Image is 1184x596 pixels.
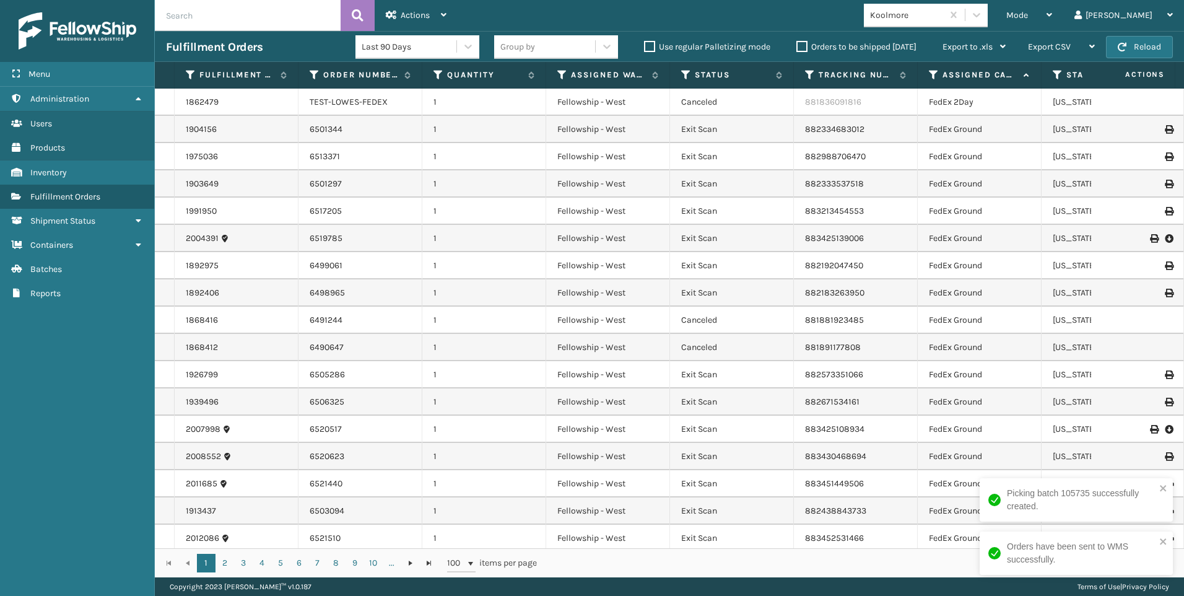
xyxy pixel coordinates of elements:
[290,554,308,572] a: 6
[186,341,218,354] a: 1868412
[186,178,219,190] a: 1903649
[546,225,670,252] td: Fellowship - West
[805,369,863,380] a: 882573351066
[422,279,546,307] td: 1
[546,470,670,497] td: Fellowship - West
[1165,207,1172,216] i: Print Label
[298,416,422,443] td: 6520517
[186,396,219,408] a: 1939496
[918,143,1042,170] td: FedEx Ground
[1150,425,1157,434] i: Print BOL
[1165,261,1172,270] i: Print Label
[1042,416,1165,443] td: [US_STATE]
[670,443,794,470] td: Exit Scan
[30,264,62,274] span: Batches
[1159,483,1168,495] button: close
[644,42,770,52] label: Use regular Palletizing mode
[546,497,670,525] td: Fellowship - West
[186,205,217,217] a: 1991950
[670,307,794,334] td: Canceled
[30,167,67,178] span: Inventory
[298,225,422,252] td: 6519785
[1042,116,1165,143] td: [US_STATE]
[298,334,422,361] td: 6490647
[298,252,422,279] td: 6499061
[186,314,218,326] a: 1868416
[670,525,794,552] td: Exit Scan
[546,116,670,143] td: Fellowship - West
[670,334,794,361] td: Canceled
[447,554,538,572] span: items per page
[918,225,1042,252] td: FedEx Ground
[234,554,253,572] a: 3
[298,470,422,497] td: 6521440
[323,69,398,81] label: Order Number
[422,388,546,416] td: 1
[30,288,61,299] span: Reports
[918,279,1042,307] td: FedEx Ground
[422,198,546,225] td: 1
[918,334,1042,361] td: FedEx Ground
[1042,170,1165,198] td: [US_STATE]
[918,252,1042,279] td: FedEx Ground
[19,12,136,50] img: logo
[1006,10,1028,20] span: Mode
[298,170,422,198] td: 6501297
[1165,125,1172,134] i: Print Label
[1165,180,1172,188] i: Print Label
[197,554,215,572] a: 1
[253,554,271,572] a: 4
[1042,361,1165,388] td: [US_STATE]
[186,505,216,517] a: 1913437
[1165,452,1172,461] i: Print Label
[406,558,416,568] span: Go to the next page
[918,416,1042,443] td: FedEx Ground
[670,416,794,443] td: Exit Scan
[805,478,864,489] a: 883451449506
[166,40,263,55] h3: Fulfillment Orders
[346,554,364,572] a: 9
[186,232,219,245] a: 2004391
[670,198,794,225] td: Exit Scan
[1028,42,1071,52] span: Export CSV
[918,470,1042,497] td: FedEx Ground
[1159,537,1168,548] button: close
[670,252,794,279] td: Exit Scan
[327,554,346,572] a: 8
[670,170,794,198] td: Exit Scan
[870,9,944,22] div: Koolmore
[918,307,1042,334] td: FedEx Ground
[298,307,422,334] td: 6491244
[1150,234,1157,243] i: Print BOL
[805,124,864,134] a: 882334683012
[298,443,422,470] td: 6520623
[546,170,670,198] td: Fellowship - West
[298,143,422,170] td: 6513371
[805,506,866,516] a: 882438843733
[796,42,916,52] label: Orders to be shipped [DATE]
[918,497,1042,525] td: FedEx Ground
[401,10,430,20] span: Actions
[1042,334,1165,361] td: [US_STATE]
[546,361,670,388] td: Fellowship - West
[1042,89,1165,116] td: [US_STATE]
[1042,143,1165,170] td: [US_STATE]
[199,69,274,81] label: Fulfillment Order Id
[546,89,670,116] td: Fellowship - West
[422,225,546,252] td: 1
[918,89,1042,116] td: FedEx 2Day
[819,69,894,81] label: Tracking Number
[298,388,422,416] td: 6506325
[670,89,794,116] td: Canceled
[1042,225,1165,252] td: [US_STATE]
[186,450,221,463] a: 2008552
[1165,423,1172,436] i: Pull BOL
[362,40,458,53] div: Last 90 Days
[1165,289,1172,297] i: Print Label
[422,170,546,198] td: 1
[918,170,1042,198] td: FedEx Ground
[500,40,535,53] div: Group by
[1042,307,1165,334] td: [US_STATE]
[186,532,219,545] a: 2012086
[364,554,383,572] a: 10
